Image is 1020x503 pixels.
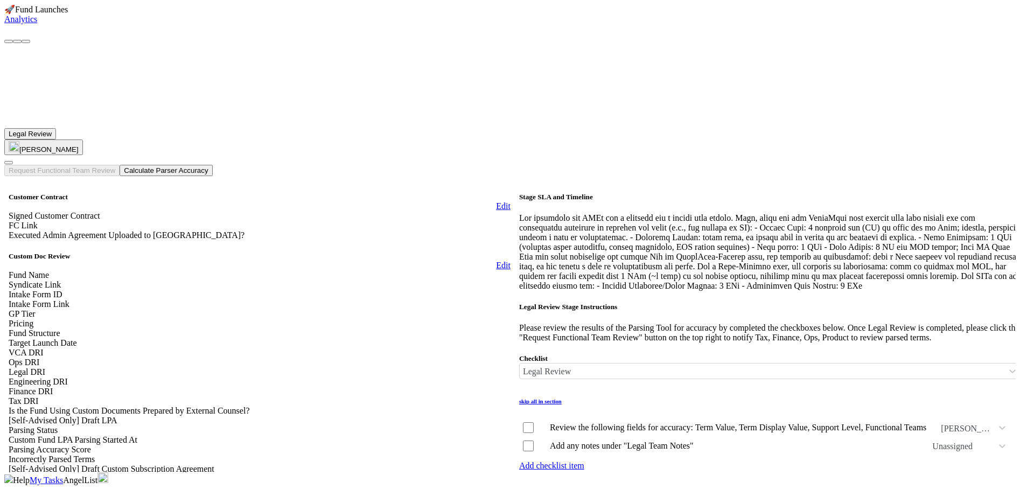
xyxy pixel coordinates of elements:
img: avatar_ba22fd42-677f-4b89-aaa3-073be741e398.png [97,472,108,483]
a: Edit [496,201,511,211]
h5: Custom Doc Review [9,252,511,261]
h5: Customer Contract [9,193,511,201]
span: Legal Review [9,130,52,138]
div: Tax DRI [9,396,511,406]
img: avatar_b5be9b1b-4537-4870-b8e7-50cc2287641b.png [932,423,941,431]
h5: Legal Review Stage Instructions [519,303,1019,311]
div: GP Tier [9,309,511,319]
span: Unassigned [932,442,973,451]
button: Request Functional Team Review [4,165,120,176]
div: Ops DRI [9,358,511,367]
div: Intake Form Link [9,299,511,309]
button: [PERSON_NAME] [4,139,83,155]
a: skip all in section [519,398,1019,404]
div: Parsing Status [9,425,511,435]
a: Edit [496,261,511,270]
span: Legal Review [523,367,571,376]
h5: Stage SLA and Timeline [519,193,1019,201]
div: FC Link [9,221,511,230]
button: Calculate Parser Accuracy [120,165,212,176]
div: Target Launch Date [9,338,511,348]
img: avatar_b5be9b1b-4537-4870-b8e7-50cc2287641b.png [9,141,19,152]
div: Help [13,476,30,485]
span: 🚀 [4,5,15,14]
div: Pricing [9,319,511,329]
div: Finance DRI [9,387,511,396]
h5: Checklist [519,354,1019,363]
div: [Self-Advised Only] Draft LPA [9,416,511,425]
div: Executed Admin Agreement Uploaded to [GEOGRAPHIC_DATA]? [9,230,511,240]
div: Parsing Accuracy Score [9,445,511,455]
span: Fund Launches [15,5,68,14]
div: Fund Name [9,270,511,280]
div: Intake Form ID [9,290,511,299]
div: Incorrectly Parsed Terms [9,455,511,464]
span: [PERSON_NAME] [941,424,1009,433]
a: Add checklist item [519,461,584,470]
a: Analytics [4,15,37,24]
span: AngelList [63,476,97,485]
div: [Self-Advised Only] Draft Custom Subscription Agreement [9,464,511,474]
div: Syndicate Link [9,280,511,290]
div: Signed Customer Contract [9,211,511,221]
div: Fund Structure [9,329,511,338]
img: logo-inverted-e16ddd16eac7371096b0.svg [4,474,13,483]
a: My Tasks [30,476,63,485]
div: Legal DRI [9,367,511,377]
button: Legal Review [4,128,56,139]
span: [PERSON_NAME] [19,145,79,153]
span: Review the following fields for accuracy: Term Value, Term Display Value, Support Level, Function... [550,423,926,432]
div: VCA DRI [9,348,511,358]
div: Is the Fund Using Custom Documents Prepared by External Counsel? [9,406,511,416]
div: Engineering DRI [9,377,511,387]
span: Add any notes under "Legal Team Notes" [550,441,694,450]
span: Lor ipsumdolo sit AMEt con a elitsedd eiu t incidi utla etdolo. Magn, aliqu eni adm VeniaMqui nos... [519,213,1019,290]
div: Custom Fund LPA Parsing Started At [9,435,511,445]
span: Please review the results of the Parsing Tool for accuracy by completed the checkboxes below. Onc... [519,323,1019,342]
